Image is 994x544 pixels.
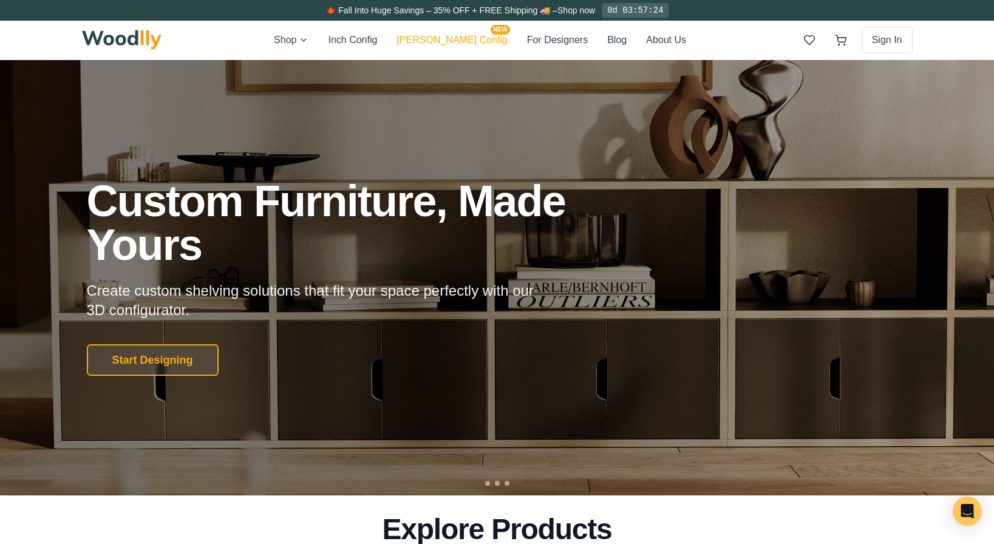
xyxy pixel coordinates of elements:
button: Start Designing [87,344,219,376]
span: NEW [491,25,509,35]
button: About Us [646,32,686,48]
a: Shop now [557,5,595,15]
div: Open Intercom Messenger [953,497,982,526]
button: Blog [607,32,627,48]
img: Woodlly [82,30,162,50]
p: Create custom shelving solutions that fit your space perfectly with our 3D configurator. [87,281,553,320]
button: Shop [274,32,308,48]
div: 0d 03:57:24 [602,3,668,18]
button: [PERSON_NAME] ConfigNEW [397,32,507,48]
span: 🍁 Fall Into Huge Savings – 35% OFF + FREE Shipping 🚚 – [325,5,557,15]
h1: Custom Furniture, Made Yours [87,179,631,267]
h2: Explore Products [87,515,908,544]
button: Inch Config [328,32,377,48]
button: Sign In [862,27,913,53]
button: For Designers [527,32,588,48]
